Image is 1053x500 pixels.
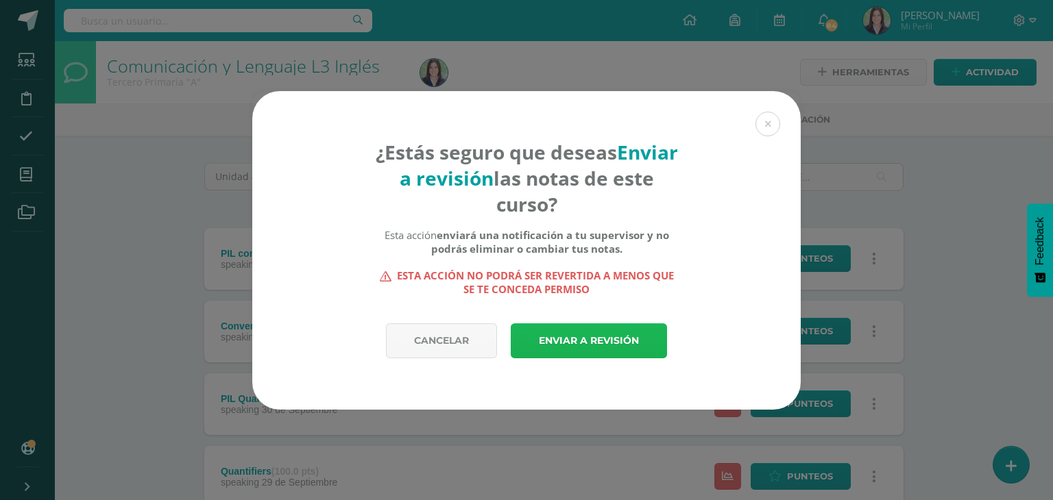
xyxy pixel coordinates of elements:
a: Cancelar [386,323,497,358]
span: Feedback [1034,217,1046,265]
h4: ¿Estás seguro que deseas las notas de este curso? [375,139,679,217]
a: Enviar a revisión [511,323,667,358]
b: enviará una notificación a tu supervisor y no podrás eliminar o cambiar tus notas. [431,228,669,255]
div: Esta acción [375,228,679,255]
button: Feedback - Mostrar encuesta [1027,203,1053,297]
strong: Enviar a revisión [400,139,678,191]
strong: Esta acción no podrá ser revertida a menos que se te conceda permiso [375,268,679,296]
button: Close (Esc) [755,112,780,136]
